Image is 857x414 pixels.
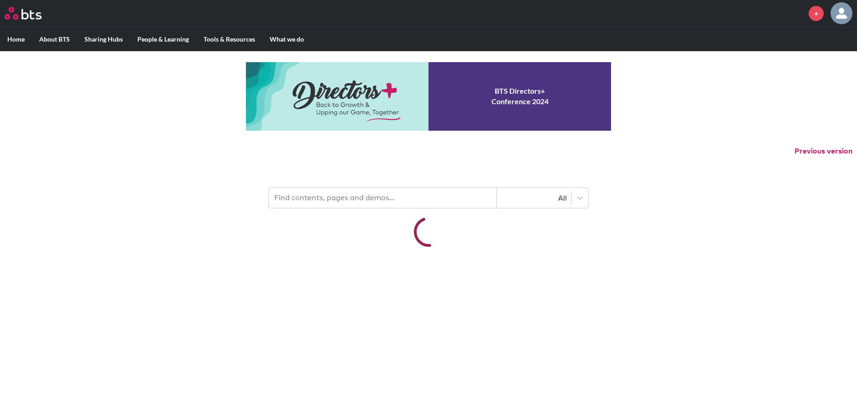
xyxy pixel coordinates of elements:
[32,27,77,51] label: About BTS
[130,27,196,51] label: People & Learning
[5,7,58,20] a: Go home
[809,6,824,21] a: +
[77,27,130,51] label: Sharing Hubs
[262,27,311,51] label: What we do
[5,7,42,20] img: BTS Logo
[502,193,567,203] div: All
[831,2,852,24] img: Linz Carter
[794,146,852,156] button: Previous version
[196,27,262,51] label: Tools & Resources
[269,188,497,208] input: Find contents, pages and demos...
[831,2,852,24] a: Profile
[246,62,611,131] a: Conference 2024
